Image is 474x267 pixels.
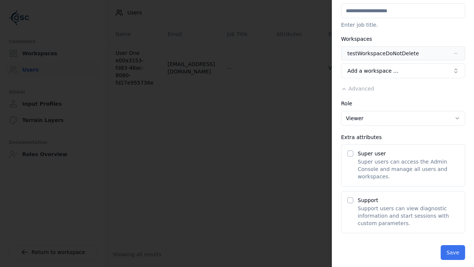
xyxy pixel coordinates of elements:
div: testWorkspaceDoNotDelete [347,50,419,57]
button: Save [441,245,465,260]
p: Support users can view diagnostic information and start sessions with custom parameters. [358,205,459,227]
div: Extra attributes [341,135,465,140]
label: Super user [358,151,386,156]
label: Workspaces [341,36,372,42]
label: Support [358,197,378,203]
p: Enter job title. [341,21,465,29]
button: Advanced [341,85,374,92]
label: Role [341,100,352,106]
span: Add a workspace … [347,67,398,75]
p: Super users can access the Admin Console and manage all users and workspaces. [358,158,459,180]
span: Advanced [348,86,374,92]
